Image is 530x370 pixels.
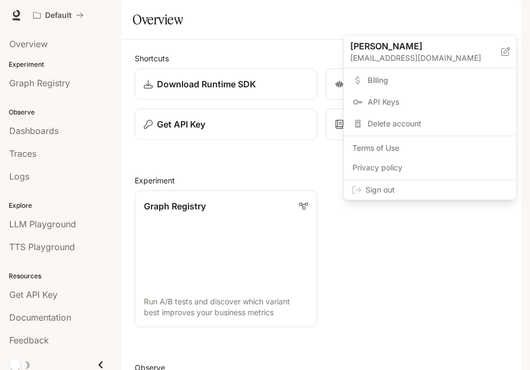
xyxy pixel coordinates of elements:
a: Privacy policy [346,158,514,177]
div: Sign out [344,180,516,200]
a: Terms of Use [346,138,514,158]
span: Privacy policy [352,162,508,173]
a: Billing [346,71,514,90]
span: Billing [368,75,508,86]
span: API Keys [368,97,508,107]
p: [PERSON_NAME] [350,40,484,53]
span: Terms of Use [352,143,508,154]
p: [EMAIL_ADDRESS][DOMAIN_NAME] [350,53,501,63]
span: Sign out [365,184,508,195]
div: [PERSON_NAME][EMAIL_ADDRESS][DOMAIN_NAME] [344,35,516,68]
a: API Keys [346,92,514,112]
span: Delete account [368,118,508,129]
div: Delete account [346,114,514,133]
